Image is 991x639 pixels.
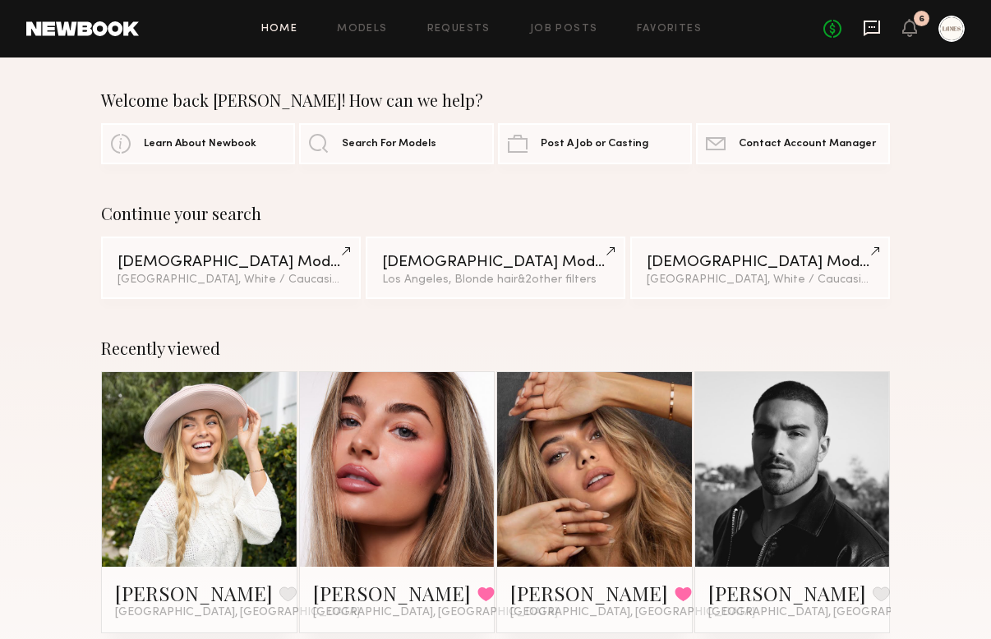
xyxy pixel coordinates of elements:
[118,255,344,270] div: [DEMOGRAPHIC_DATA] Models
[115,580,273,606] a: [PERSON_NAME]
[342,139,436,149] span: Search For Models
[337,24,387,34] a: Models
[118,274,344,286] div: [GEOGRAPHIC_DATA], White / Caucasian
[647,274,873,286] div: [GEOGRAPHIC_DATA], White / Caucasian
[313,606,558,619] span: [GEOGRAPHIC_DATA], [GEOGRAPHIC_DATA]
[541,139,648,149] span: Post A Job or Casting
[101,90,890,110] div: Welcome back [PERSON_NAME]! How can we help?
[101,204,890,223] div: Continue your search
[510,606,755,619] span: [GEOGRAPHIC_DATA], [GEOGRAPHIC_DATA]
[708,580,866,606] a: [PERSON_NAME]
[101,338,890,358] div: Recently viewed
[427,24,491,34] a: Requests
[101,237,361,299] a: [DEMOGRAPHIC_DATA] Models[GEOGRAPHIC_DATA], White / Caucasian
[382,255,609,270] div: [DEMOGRAPHIC_DATA] Models
[510,580,668,606] a: [PERSON_NAME]
[382,274,609,286] div: Los Angeles, Blonde hair
[299,123,493,164] a: Search For Models
[637,24,702,34] a: Favorites
[261,24,298,34] a: Home
[144,139,256,149] span: Learn About Newbook
[366,237,625,299] a: [DEMOGRAPHIC_DATA] ModelsLos Angeles, Blonde hair&2other filters
[647,255,873,270] div: [DEMOGRAPHIC_DATA] Models
[101,123,295,164] a: Learn About Newbook
[708,606,953,619] span: [GEOGRAPHIC_DATA], [GEOGRAPHIC_DATA]
[630,237,890,299] a: [DEMOGRAPHIC_DATA] Models[GEOGRAPHIC_DATA], White / Caucasian
[498,123,692,164] a: Post A Job or Casting
[530,24,598,34] a: Job Posts
[919,15,924,24] div: 6
[115,606,360,619] span: [GEOGRAPHIC_DATA], [GEOGRAPHIC_DATA]
[313,580,471,606] a: [PERSON_NAME]
[739,139,876,149] span: Contact Account Manager
[696,123,890,164] a: Contact Account Manager
[518,274,597,285] span: & 2 other filter s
